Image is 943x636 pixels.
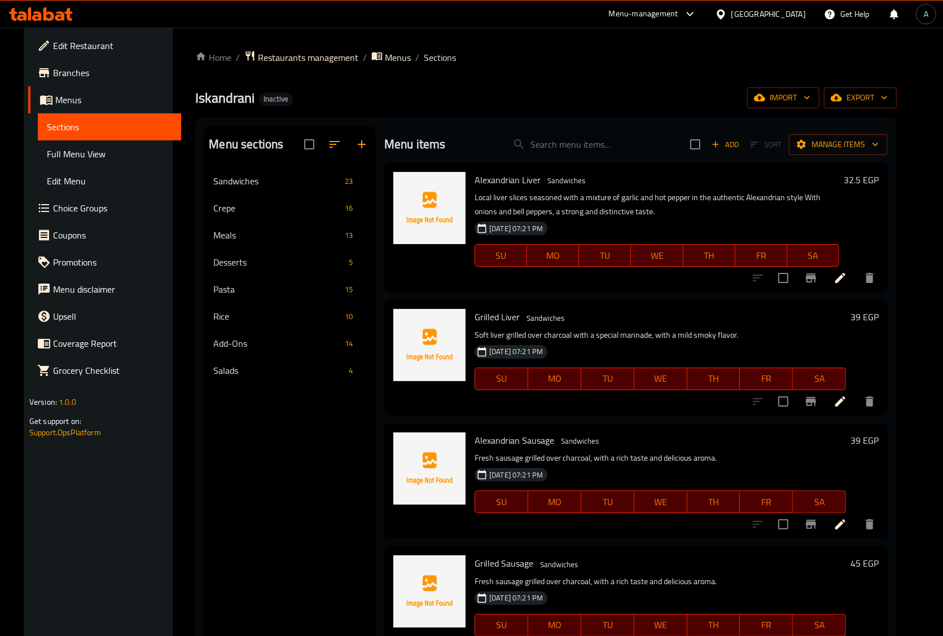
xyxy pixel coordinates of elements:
[344,255,357,269] div: items
[485,346,547,357] span: [DATE] 07:21 PM
[586,617,630,633] span: TU
[53,255,172,269] span: Promotions
[797,511,824,538] button: Branch-specific-item
[797,494,841,510] span: SA
[581,491,634,513] button: TU
[756,91,810,105] span: import
[340,310,357,323] div: items
[692,370,736,387] span: TH
[53,201,172,215] span: Choice Groups
[543,174,590,188] div: Sandwiches
[340,174,357,188] div: items
[204,163,375,388] nav: Menu sections
[213,174,340,188] span: Sandwiches
[833,91,888,105] span: export
[850,309,879,325] h6: 39 EGP
[480,370,524,387] span: SU
[258,51,358,64] span: Restaurants management
[688,248,731,264] span: TH
[480,248,523,264] span: SU
[485,470,547,480] span: [DATE] 07:21 PM
[213,201,340,215] span: Crepe
[340,284,357,295] span: 15
[480,617,524,633] span: SU
[834,518,847,531] a: Edit menu item
[683,132,707,156] span: Select section
[834,271,847,285] a: Edit menu item
[204,330,375,357] div: Add-Ons14
[340,337,357,350] div: items
[204,167,375,195] div: Sandwiches23
[47,120,172,134] span: Sections
[536,558,582,571] span: Sandwiches
[824,87,897,108] button: export
[798,138,879,152] span: Manage items
[522,311,569,325] div: Sandwiches
[740,491,793,513] button: FR
[579,244,631,267] button: TU
[731,8,806,20] div: [GEOGRAPHIC_DATA]
[475,491,528,513] button: SU
[581,368,634,390] button: TU
[485,223,547,234] span: [DATE] 07:21 PM
[475,451,846,465] p: Fresh sausage grilled over charcoal, with a rich taste and delicious aroma.
[475,171,541,188] span: Alexandrian Liver
[850,555,879,571] h6: 45 EGP
[475,368,528,390] button: SU
[236,51,240,64] li: /
[475,432,554,449] span: Alexandrian Sausage
[480,494,524,510] span: SU
[744,370,788,387] span: FR
[340,201,357,215] div: items
[844,172,879,188] h6: 32.5 EGP
[631,244,683,267] button: WE
[59,395,76,409] span: 1.0.0
[213,282,340,296] span: Pasta
[856,511,883,538] button: delete
[856,388,883,415] button: delete
[485,593,547,603] span: [DATE] 07:21 PM
[744,494,788,510] span: FR
[363,51,367,64] li: /
[533,617,577,633] span: MO
[475,328,846,342] p: Soft liver grilled over charcoal with a special marinade, with a mild smoky flavor.
[475,244,527,267] button: SU
[707,136,743,153] span: Add item
[28,32,181,59] a: Edit Restaurant
[29,425,101,440] a: Support.OpsPlatform
[195,51,231,64] a: Home
[584,248,626,264] span: TU
[47,174,172,188] span: Edit Menu
[213,364,344,377] span: Salads
[793,368,846,390] button: SA
[528,491,581,513] button: MO
[522,312,569,325] span: Sandwiches
[340,203,357,214] span: 16
[639,494,683,510] span: WE
[340,311,357,322] span: 10
[687,491,740,513] button: TH
[556,435,603,448] div: Sandwiches
[344,364,357,377] div: items
[789,134,888,155] button: Manage items
[740,248,783,264] span: FR
[195,85,255,111] span: Iskandrani
[771,513,795,536] span: Select to update
[213,255,344,269] span: Desserts
[687,368,740,390] button: TH
[634,491,687,513] button: WE
[259,94,293,104] span: Inactive
[743,136,789,153] span: Select section first
[543,174,590,187] span: Sandwiches
[639,617,683,633] span: WE
[393,172,466,244] img: Alexandrian Liver
[53,39,172,52] span: Edit Restaurant
[528,368,581,390] button: MO
[634,368,687,390] button: WE
[856,264,883,291] button: delete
